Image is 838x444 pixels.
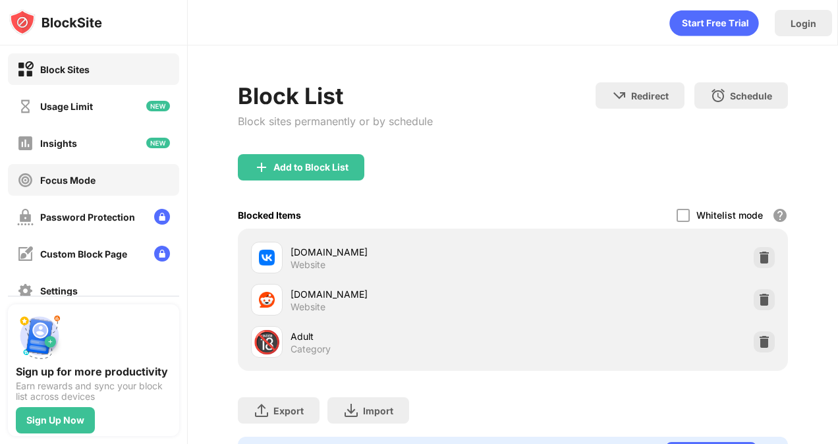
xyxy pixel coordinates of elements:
[17,246,34,262] img: customize-block-page-off.svg
[730,90,772,101] div: Schedule
[17,172,34,188] img: focus-off.svg
[16,312,63,360] img: push-signup.svg
[40,285,78,296] div: Settings
[40,138,77,149] div: Insights
[17,283,34,299] img: settings-off.svg
[17,209,34,225] img: password-protection-off.svg
[259,250,275,265] img: favicons
[291,329,513,343] div: Adult
[154,209,170,225] img: lock-menu.svg
[16,365,171,378] div: Sign up for more productivity
[291,301,325,313] div: Website
[669,10,759,36] div: animation
[16,381,171,402] div: Earn rewards and sync your block list across devices
[40,101,93,112] div: Usage Limit
[253,329,281,356] div: 🔞
[17,98,34,115] img: time-usage-off.svg
[40,64,90,75] div: Block Sites
[291,259,325,271] div: Website
[17,61,34,78] img: block-on.svg
[696,209,763,221] div: Whitelist mode
[273,405,304,416] div: Export
[146,138,170,148] img: new-icon.svg
[9,9,102,36] img: logo-blocksite.svg
[238,209,301,221] div: Blocked Items
[238,115,433,128] div: Block sites permanently or by schedule
[146,101,170,111] img: new-icon.svg
[291,343,331,355] div: Category
[291,287,513,301] div: [DOMAIN_NAME]
[363,405,393,416] div: Import
[154,246,170,262] img: lock-menu.svg
[26,415,84,426] div: Sign Up Now
[273,162,349,173] div: Add to Block List
[631,90,669,101] div: Redirect
[40,248,127,260] div: Custom Block Page
[40,211,135,223] div: Password Protection
[238,82,433,109] div: Block List
[791,18,816,29] div: Login
[40,175,96,186] div: Focus Mode
[291,245,513,259] div: [DOMAIN_NAME]
[17,135,34,152] img: insights-off.svg
[259,292,275,308] img: favicons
